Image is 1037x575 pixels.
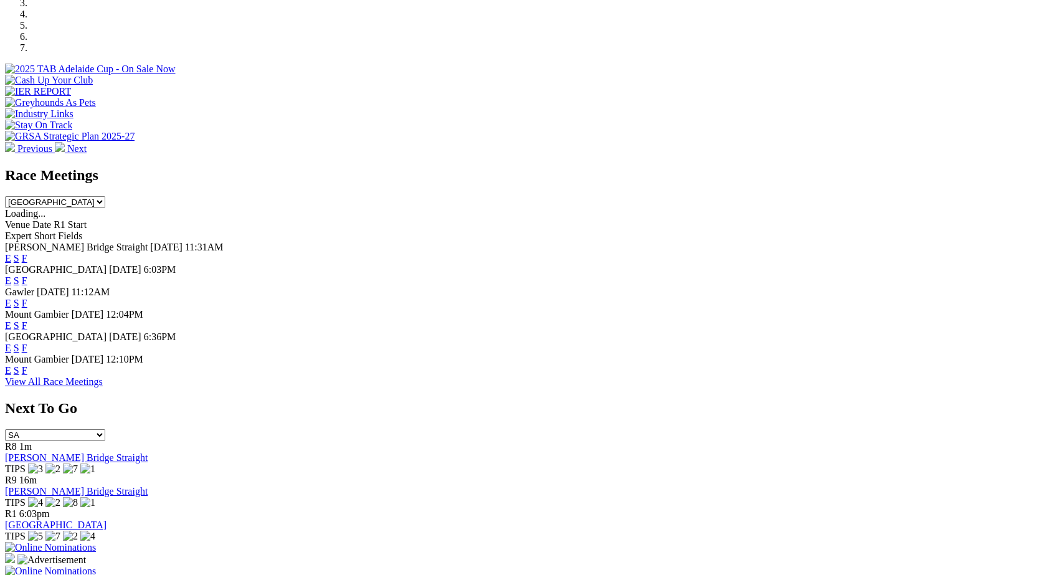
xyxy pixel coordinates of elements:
span: [GEOGRAPHIC_DATA] [5,264,107,275]
img: Stay On Track [5,120,72,131]
img: chevron-right-pager-white.svg [55,142,65,152]
a: F [22,298,27,308]
span: Previous [17,143,52,154]
img: 4 [28,497,43,508]
span: Venue [5,219,30,230]
span: [DATE] [72,309,104,320]
span: Loading... [5,208,45,219]
span: 11:12AM [72,287,110,297]
a: [GEOGRAPHIC_DATA] [5,520,107,530]
span: TIPS [5,497,26,508]
span: 16m [19,475,37,485]
span: 12:10PM [106,354,143,364]
span: Short [34,230,56,241]
span: Fields [58,230,82,241]
a: Previous [5,143,55,154]
span: R9 [5,475,17,485]
img: Cash Up Your Club [5,75,93,86]
img: IER REPORT [5,86,71,97]
a: S [14,253,19,264]
a: Next [55,143,87,154]
a: S [14,275,19,286]
span: R1 Start [54,219,87,230]
img: 1 [80,463,95,475]
span: 11:31AM [185,242,224,252]
span: [GEOGRAPHIC_DATA] [5,331,107,342]
span: Expert [5,230,32,241]
span: [PERSON_NAME] Bridge Straight [5,242,148,252]
img: 3 [28,463,43,475]
a: View All Race Meetings [5,376,103,387]
a: [PERSON_NAME] Bridge Straight [5,486,148,497]
h2: Next To Go [5,400,1032,417]
h2: Race Meetings [5,167,1032,184]
a: F [22,343,27,353]
img: 2 [63,531,78,542]
span: [DATE] [37,287,69,297]
a: S [14,343,19,353]
span: Mount Gambier [5,309,69,320]
a: [PERSON_NAME] Bridge Straight [5,452,148,463]
a: F [22,253,27,264]
a: S [14,298,19,308]
span: [DATE] [109,264,141,275]
a: E [5,275,11,286]
a: S [14,320,19,331]
a: F [22,275,27,286]
span: Mount Gambier [5,354,69,364]
a: S [14,365,19,376]
span: TIPS [5,531,26,541]
span: [DATE] [109,331,141,342]
img: 1 [80,497,95,508]
img: 2 [45,497,60,508]
img: 8 [63,497,78,508]
img: Greyhounds As Pets [5,97,96,108]
span: R1 [5,508,17,519]
span: Date [32,219,51,230]
img: 5 [28,531,43,542]
img: 2025 TAB Adelaide Cup - On Sale Now [5,64,176,75]
span: Gawler [5,287,34,297]
img: Online Nominations [5,542,96,553]
a: E [5,253,11,264]
img: Advertisement [17,554,86,566]
span: Next [67,143,87,154]
span: R8 [5,441,17,452]
span: 1m [19,441,32,452]
span: TIPS [5,463,26,474]
a: F [22,365,27,376]
img: GRSA Strategic Plan 2025-27 [5,131,135,142]
img: 7 [63,463,78,475]
a: E [5,298,11,308]
span: 6:36PM [144,331,176,342]
span: [DATE] [72,354,104,364]
a: E [5,343,11,353]
span: 6:03pm [19,508,50,519]
span: 12:04PM [106,309,143,320]
a: E [5,365,11,376]
a: E [5,320,11,331]
img: 7 [45,531,60,542]
img: chevron-left-pager-white.svg [5,142,15,152]
span: 6:03PM [144,264,176,275]
span: [DATE] [150,242,182,252]
a: F [22,320,27,331]
img: 15187_Greyhounds_GreysPlayCentral_Resize_SA_WebsiteBanner_300x115_2025.jpg [5,553,15,563]
img: Industry Links [5,108,73,120]
img: 2 [45,463,60,475]
img: 4 [80,531,95,542]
